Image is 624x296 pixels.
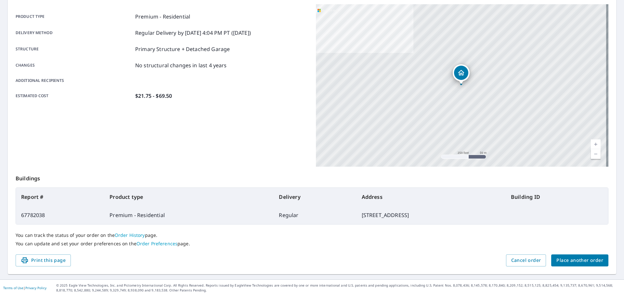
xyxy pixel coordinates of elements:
[56,283,621,293] p: © 2025 Eagle View Technologies, Inc. and Pictometry International Corp. All Rights Reserved. Repo...
[16,206,104,224] td: 67782038
[16,78,133,84] p: Additional recipients
[556,256,603,264] span: Place another order
[274,188,356,206] th: Delivery
[16,254,71,266] button: Print this page
[135,29,251,37] p: Regular Delivery by [DATE] 4:04 PM PT ([DATE])
[506,254,546,266] button: Cancel order
[21,256,66,264] span: Print this page
[16,241,608,247] p: You can update and set your order preferences on the page.
[357,188,506,206] th: Address
[16,13,133,20] p: Product type
[551,254,608,266] button: Place another order
[591,149,601,159] a: Current Level 17, Zoom Out
[274,206,356,224] td: Regular
[115,232,145,238] a: Order History
[506,188,608,206] th: Building ID
[3,286,46,290] p: |
[16,188,104,206] th: Report #
[16,167,608,187] p: Buildings
[16,61,133,69] p: Changes
[25,286,46,290] a: Privacy Policy
[135,61,227,69] p: No structural changes in last 4 years
[511,256,541,264] span: Cancel order
[104,188,274,206] th: Product type
[16,232,608,238] p: You can track the status of your order on the page.
[357,206,506,224] td: [STREET_ADDRESS]
[135,92,172,100] p: $21.75 - $69.50
[3,286,23,290] a: Terms of Use
[136,240,177,247] a: Order Preferences
[591,139,601,149] a: Current Level 17, Zoom In
[135,13,190,20] p: Premium - Residential
[453,64,470,84] div: Dropped pin, building 1, Residential property, 7008 W 68th St Overland Park, KS 66204
[16,92,133,100] p: Estimated cost
[135,45,230,53] p: Primary Structure + Detached Garage
[104,206,274,224] td: Premium - Residential
[16,29,133,37] p: Delivery method
[16,45,133,53] p: Structure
